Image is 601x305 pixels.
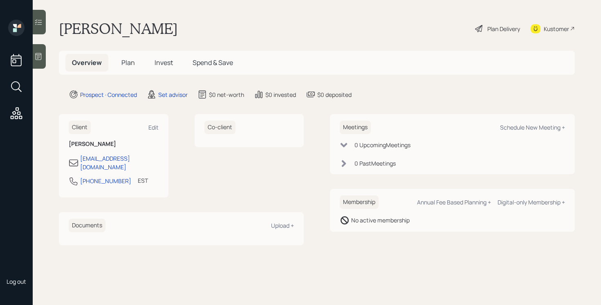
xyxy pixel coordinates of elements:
[498,198,565,206] div: Digital-only Membership +
[155,58,173,67] span: Invest
[7,278,26,285] div: Log out
[487,25,520,33] div: Plan Delivery
[317,90,352,99] div: $0 deposited
[544,25,569,33] div: Kustomer
[69,121,91,134] h6: Client
[193,58,233,67] span: Spend & Save
[69,141,159,148] h6: [PERSON_NAME]
[354,141,410,149] div: 0 Upcoming Meeting s
[80,154,159,171] div: [EMAIL_ADDRESS][DOMAIN_NAME]
[265,90,296,99] div: $0 invested
[417,198,491,206] div: Annual Fee Based Planning +
[138,176,148,185] div: EST
[121,58,135,67] span: Plan
[80,90,137,99] div: Prospect · Connected
[340,195,379,209] h6: Membership
[271,222,294,229] div: Upload +
[158,90,188,99] div: Set advisor
[340,121,371,134] h6: Meetings
[72,58,102,67] span: Overview
[148,123,159,131] div: Edit
[209,90,244,99] div: $0 net-worth
[500,123,565,131] div: Schedule New Meeting +
[80,177,131,185] div: [PHONE_NUMBER]
[59,20,178,38] h1: [PERSON_NAME]
[351,216,410,224] div: No active membership
[354,159,396,168] div: 0 Past Meeting s
[69,219,105,232] h6: Documents
[204,121,235,134] h6: Co-client
[8,251,25,268] img: retirable_logo.png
